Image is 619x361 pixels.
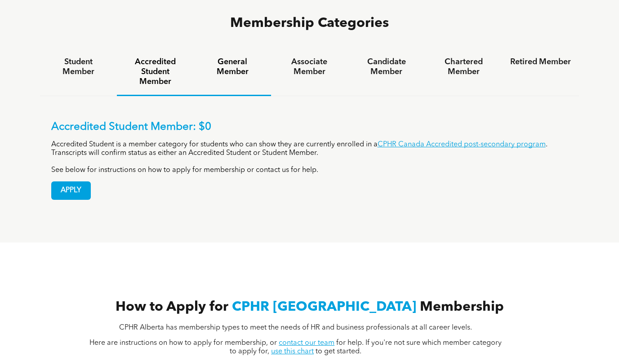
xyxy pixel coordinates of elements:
[51,141,568,158] p: Accredited Student is a member category for students who can show they are currently enrolled in ...
[202,57,263,77] h4: General Member
[271,348,314,355] a: use this chart
[232,300,416,314] span: CPHR [GEOGRAPHIC_DATA]
[230,17,389,30] span: Membership Categories
[48,57,109,77] h4: Student Member
[230,339,502,355] span: for help. If you're not sure which member category to apply for,
[51,181,91,200] a: APPLY
[433,57,494,77] h4: Chartered Member
[378,141,546,148] a: CPHR Canada Accredited post-secondary program
[356,57,417,77] h4: Candidate Member
[316,348,361,355] span: to get started.
[510,57,571,67] h4: Retired Member
[51,166,568,175] p: See below for instructions on how to apply for membership or contact us for help.
[279,57,340,77] h4: Associate Member
[52,182,90,199] span: APPLY
[119,324,472,331] span: CPHR Alberta has membership types to meet the needs of HR and business professionals at all caree...
[89,339,277,347] span: Here are instructions on how to apply for membership, or
[51,121,568,134] p: Accredited Student Member: $0
[116,300,228,314] span: How to Apply for
[420,300,504,314] span: Membership
[125,57,186,87] h4: Accredited Student Member
[279,339,334,347] a: contact our team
